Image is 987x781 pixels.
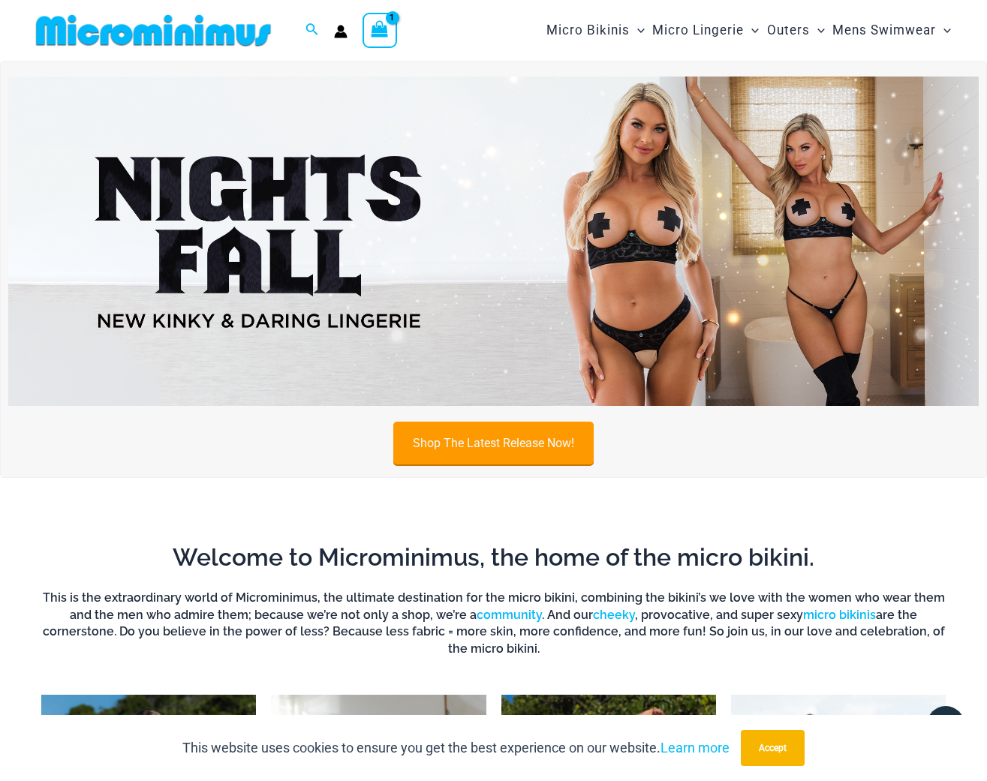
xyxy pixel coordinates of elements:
[652,11,744,50] span: Micro Lingerie
[648,8,763,53] a: Micro LingerieMenu ToggleMenu Toggle
[630,11,645,50] span: Menu Toggle
[363,13,397,47] a: View Shopping Cart, 1 items
[661,740,730,755] a: Learn more
[832,11,936,50] span: Mens Swimwear
[741,730,805,766] button: Accept
[744,11,759,50] span: Menu Toggle
[334,25,348,38] a: Account icon link
[936,11,951,50] span: Menu Toggle
[41,542,946,573] h2: Welcome to Microminimus, the home of the micro bikini.
[540,5,957,56] nav: Site Navigation
[182,737,730,759] p: This website uses cookies to ensure you get the best experience on our website.
[305,21,319,40] a: Search icon link
[543,8,648,53] a: Micro BikinisMenu ToggleMenu Toggle
[810,11,825,50] span: Menu Toggle
[477,608,542,622] a: community
[767,11,810,50] span: Outers
[803,608,876,622] a: micro bikinis
[8,77,979,406] img: Night's Fall Silver Leopard Pack
[593,608,635,622] a: cheeky
[30,14,277,47] img: MM SHOP LOGO FLAT
[546,11,630,50] span: Micro Bikinis
[41,590,946,657] h6: This is the extraordinary world of Microminimus, the ultimate destination for the micro bikini, c...
[393,422,594,464] a: Shop The Latest Release Now!
[763,8,829,53] a: OutersMenu ToggleMenu Toggle
[829,8,955,53] a: Mens SwimwearMenu ToggleMenu Toggle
